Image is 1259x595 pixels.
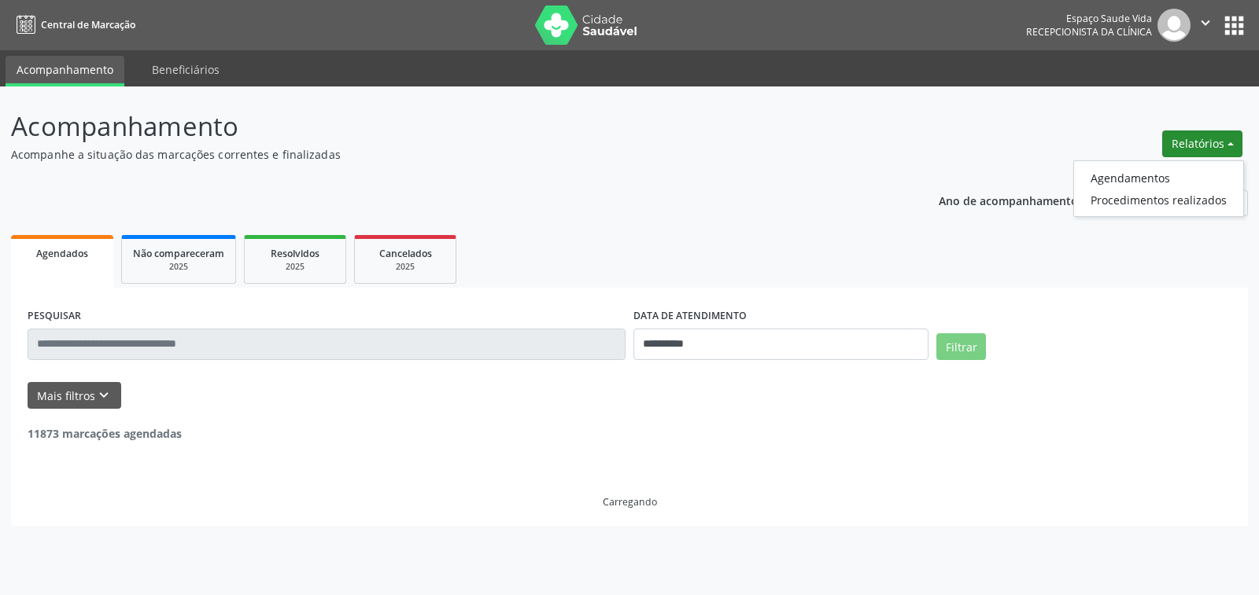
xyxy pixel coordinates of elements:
[28,382,121,410] button: Mais filtroskeyboard_arrow_down
[603,495,657,509] div: Carregando
[256,261,334,273] div: 2025
[1026,25,1152,39] span: Recepcionista da clínica
[633,304,747,329] label: DATA DE ATENDIMENTO
[133,247,224,260] span: Não compareceram
[1073,160,1244,217] ul: Relatórios
[1026,12,1152,25] div: Espaço Saude Vida
[1074,189,1243,211] a: Procedimentos realizados
[28,304,81,329] label: PESQUISAR
[271,247,319,260] span: Resolvidos
[11,12,135,38] a: Central de Marcação
[133,261,224,273] div: 2025
[939,190,1078,210] p: Ano de acompanhamento
[1220,12,1248,39] button: apps
[1162,130,1242,157] button: Relatórios
[366,261,445,273] div: 2025
[28,426,182,441] strong: 11873 marcações agendadas
[36,247,88,260] span: Agendados
[936,333,986,360] button: Filtrar
[11,146,877,163] p: Acompanhe a situação das marcações correntes e finalizadas
[1157,9,1191,42] img: img
[1197,14,1214,31] i: 
[95,387,113,404] i: keyboard_arrow_down
[379,247,432,260] span: Cancelados
[41,18,135,31] span: Central de Marcação
[6,56,124,86] a: Acompanhamento
[1074,167,1243,189] a: Agendamentos
[11,107,877,146] p: Acompanhamento
[1191,9,1220,42] button: 
[141,56,231,83] a: Beneficiários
